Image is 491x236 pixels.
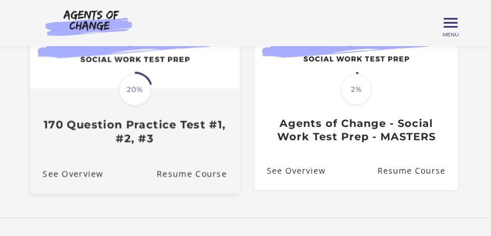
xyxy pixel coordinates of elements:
[444,22,458,24] span: Toggle menu
[119,73,151,106] span: 20%
[30,155,103,193] a: 170 Question Practice Test #1, #2, #3: See Overview
[444,16,458,30] button: Toggle menu Menu
[341,74,372,105] span: 2%
[267,117,445,143] h3: Agents of Change - Social Work Test Prep - MASTERS
[255,152,326,190] a: Agents of Change - Social Work Test Prep - MASTERS: See Overview
[43,118,227,145] h3: 170 Question Practice Test #1, #2, #3
[157,155,240,193] a: 170 Question Practice Test #1, #2, #3: Resume Course
[33,9,144,36] img: Agents of Change Logo
[443,31,459,38] span: Menu
[377,152,458,190] a: Agents of Change - Social Work Test Prep - MASTERS: Resume Course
